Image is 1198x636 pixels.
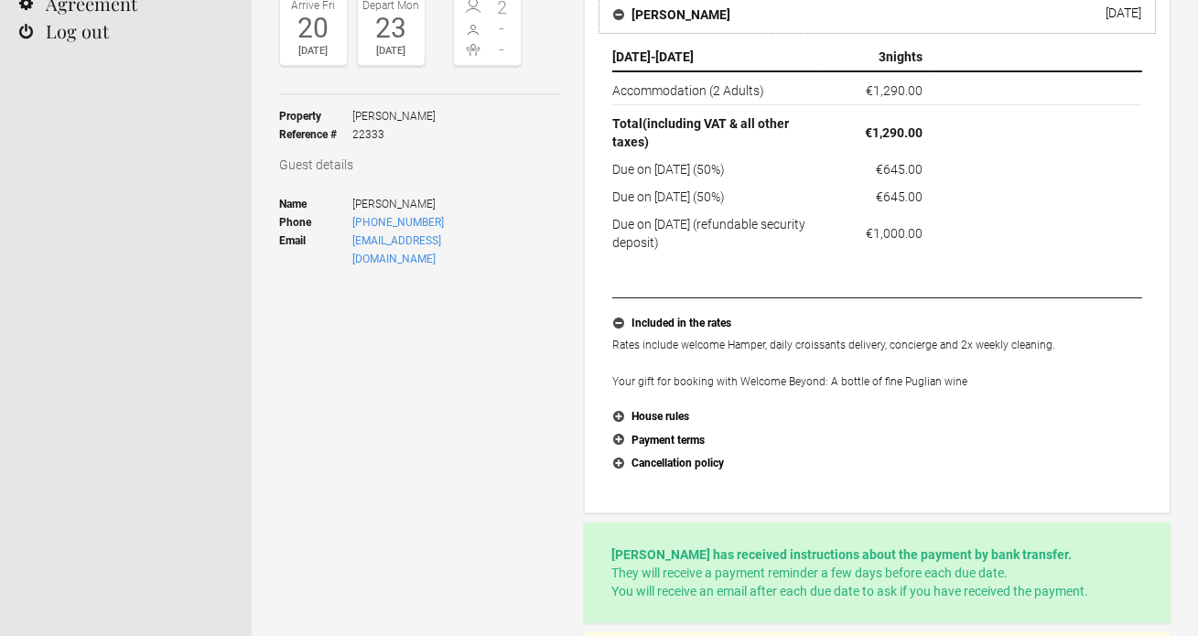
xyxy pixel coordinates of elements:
[279,107,352,125] strong: Property
[611,545,1143,600] p: They will receive a payment reminder a few days before each due date. You will receive an email a...
[613,5,730,24] h4: [PERSON_NAME]
[279,232,352,268] strong: Email
[488,19,517,38] span: -
[612,336,1142,391] p: Rates include welcome Hamper, daily croissants delivery, concierge and 2x weekly cleaning. Your g...
[612,43,825,71] th: -
[824,43,930,71] th: nights
[1106,5,1141,20] div: [DATE]
[612,183,825,210] td: Due on [DATE] (50%)
[612,429,1142,453] button: Payment terms
[612,452,1142,476] button: Cancellation policy
[352,216,444,229] a: [PHONE_NUMBER]
[866,226,923,241] flynt-currency: €1,000.00
[612,116,789,149] span: (including VAT & all other taxes)
[612,156,825,183] td: Due on [DATE] (50%)
[865,125,923,140] flynt-currency: €1,290.00
[611,547,1072,562] strong: [PERSON_NAME] has received instructions about the payment by bank transfer.
[352,234,441,265] a: [EMAIL_ADDRESS][DOMAIN_NAME]
[352,125,436,144] span: 22333
[279,156,561,174] h3: Guest details
[612,105,825,156] th: Total
[279,195,352,213] strong: Name
[612,405,1142,429] button: House rules
[612,71,825,105] td: Accommodation (2 Adults)
[362,42,420,60] div: [DATE]
[655,49,694,64] span: [DATE]
[876,162,923,177] flynt-currency: €645.00
[488,40,517,59] span: -
[285,42,342,60] div: [DATE]
[279,213,352,232] strong: Phone
[879,49,886,64] span: 3
[612,210,825,252] td: Due on [DATE] (refundable security deposit)
[866,83,923,98] flynt-currency: €1,290.00
[285,15,342,42] div: 20
[876,189,923,204] flynt-currency: €645.00
[352,195,522,213] span: [PERSON_NAME]
[352,107,436,125] span: [PERSON_NAME]
[612,312,1142,336] button: Included in the rates
[362,15,420,42] div: 23
[612,49,651,64] span: [DATE]
[279,125,352,144] strong: Reference #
